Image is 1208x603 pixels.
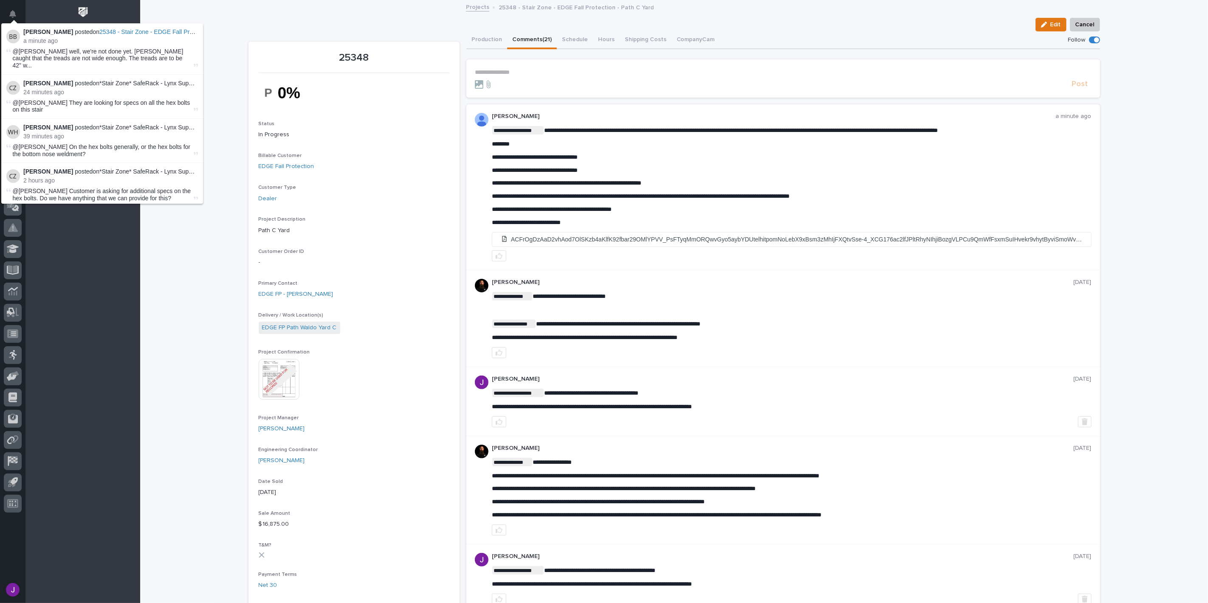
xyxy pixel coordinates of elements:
button: like this post [492,347,506,358]
p: 24 minutes ago [23,89,198,96]
p: 39 minutes ago [23,133,198,140]
strong: [PERSON_NAME] [23,80,73,87]
button: Production [466,31,507,49]
img: Z97OKrygqanmUouVSLnWFbSLUKKJw_dOPK5N8LBRBTg [259,78,322,107]
img: Cole Ziegler [6,169,20,183]
button: Cancel [1070,18,1100,31]
button: users-avatar [4,581,22,599]
a: *Stair Zone* SafeRack - Lynx Supply - Stair [99,80,214,87]
img: Workspace Logo [75,4,91,20]
p: a minute ago [23,37,198,45]
img: zmKUmRVDQjmBLfnAs97p [475,279,488,292]
p: Path C Yard [259,226,449,235]
button: Comments (21) [507,31,557,49]
span: Sale Amount [259,511,291,516]
button: CompanyCam [672,31,720,49]
span: @[PERSON_NAME] Customer is asking for additional specs on the hex bolts. Do we have anything that... [13,188,191,202]
p: posted on : [23,124,198,131]
div: Notifications [11,10,22,24]
strong: [PERSON_NAME] [23,168,73,175]
p: Follow [1068,36,1086,44]
p: posted on : [23,80,198,87]
p: [DATE] [1074,553,1092,560]
span: Delivery / Work Location(s) [259,313,324,318]
span: Post [1072,79,1088,89]
a: Net 30 [259,581,277,590]
button: Schedule [557,31,593,49]
button: like this post [492,250,506,261]
span: Primary Contact [259,281,298,286]
p: [PERSON_NAME] [492,553,1074,560]
button: Notifications [4,5,22,23]
p: [PERSON_NAME] [492,279,1074,286]
strong: [PERSON_NAME] [23,28,73,35]
span: Project Manager [259,415,299,421]
span: Cancel [1075,20,1095,30]
p: posted on : [23,28,198,36]
button: Delete post [1078,416,1092,427]
img: ACg8ocLB2sBq07NhafZLDpfZztpbDqa4HYtD3rBf5LhdHf4k=s96-c [475,376,488,389]
button: Shipping Costs [620,31,672,49]
span: Date Sold [259,479,283,484]
a: [PERSON_NAME] [259,424,305,433]
p: [PERSON_NAME] [492,113,1056,120]
img: Brian Bontrager [6,30,20,43]
a: *Stair Zone* SafeRack - Lynx Supply - Stair [99,168,214,175]
span: Edit [1050,21,1061,28]
span: @[PERSON_NAME] On the hex bolts generally, or the hex bolts for the bottom nose weldment? [13,143,191,157]
a: Dealer [259,194,277,203]
a: Projects [466,2,489,11]
a: EDGE FP Path Waldo Yard C [262,323,337,332]
p: a minute ago [1056,113,1092,120]
button: like this post [492,416,506,427]
img: AOh14GhUnP333BqRmXh-vZ-TpYZQaFVsuOFmGre8SRZf2A=s96-c [475,113,488,126]
p: [DATE] [259,488,449,497]
strong: [PERSON_NAME] [23,124,73,131]
span: Payment Terms [259,572,297,577]
a: EDGE FP - [PERSON_NAME] [259,290,333,299]
span: Customer Order ID [259,249,305,254]
img: Wynne Hochstetler [6,125,20,139]
img: zmKUmRVDQjmBLfnAs97p [475,445,488,458]
p: posted on : [23,168,198,175]
p: 25348 [259,52,449,64]
span: Engineering Coordinator [259,447,318,452]
span: Billable Customer [259,153,302,158]
a: [PERSON_NAME] [259,456,305,465]
a: *Stair Zone* SafeRack - Lynx Supply - Stair [99,124,214,131]
p: [DATE] [1074,445,1092,452]
button: like this post [492,524,506,536]
a: ACFrOgDzAaD2vhAod7OlSKzb4aKlfK92fbar29OMlYPVV_PsFTyqMmORQwvGyo5aybYDUtelhitpomNoLebX9xBsm3zMhIjFX... [492,233,1091,247]
span: @[PERSON_NAME] well, we're not done yet. [PERSON_NAME] caught that the treads are not wide enough... [13,48,192,69]
p: 2 hours ago [23,177,198,184]
button: Edit [1036,18,1067,31]
button: Hours [593,31,620,49]
p: In Progress [259,130,449,139]
span: Project Confirmation [259,350,310,355]
span: Project Description [259,217,306,222]
img: ACg8ocLB2sBq07NhafZLDpfZztpbDqa4HYtD3rBf5LhdHf4k=s96-c [475,553,488,567]
p: 25348 - Stair Zone - EDGE Fall Protection - Path C Yard [499,2,654,11]
span: 25348 - Stair Zone - EDGE Fall Protection - Path C Yard [99,28,248,35]
p: $ 16,875.00 [259,520,449,529]
span: @[PERSON_NAME] They are looking for specs on all the hex bolts on this stair [13,99,190,113]
p: [PERSON_NAME] [492,376,1074,383]
p: [DATE] [1074,376,1092,383]
p: [DATE] [1074,279,1092,286]
span: Status [259,121,275,126]
span: Customer Type [259,185,296,190]
button: Post [1069,79,1092,89]
p: - [259,258,449,267]
p: [PERSON_NAME] [492,445,1074,452]
img: Cole Ziegler [6,81,20,95]
a: EDGE Fall Protection [259,162,314,171]
span: T&M? [259,543,272,548]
